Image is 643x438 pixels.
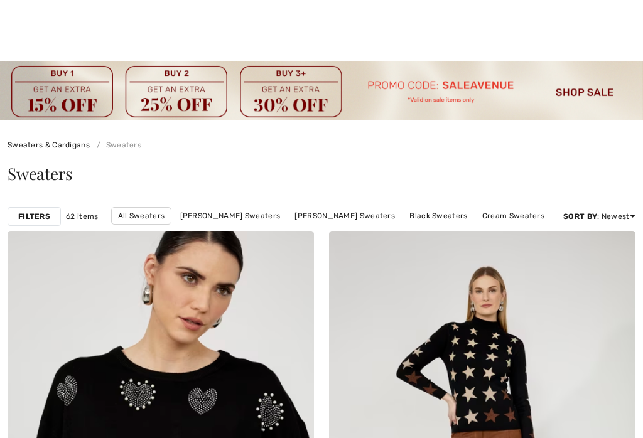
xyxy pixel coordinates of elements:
[381,225,422,241] a: Pattern
[476,208,551,224] a: Cream Sweaters
[8,163,73,184] span: Sweaters
[288,208,401,224] a: [PERSON_NAME] Sweaters
[66,211,98,222] span: 62 items
[300,225,345,241] a: ¾ Sleeve
[563,212,597,221] strong: Sort By
[563,211,635,222] div: : Newest
[403,208,473,224] a: Black Sweaters
[111,207,172,225] a: All Sweaters
[8,141,90,149] a: Sweaters & Cardigans
[240,225,298,241] a: Long Sleeve
[18,211,50,222] strong: Filters
[348,225,379,241] a: Solid
[174,208,287,224] a: [PERSON_NAME] Sweaters
[92,141,141,149] a: Sweaters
